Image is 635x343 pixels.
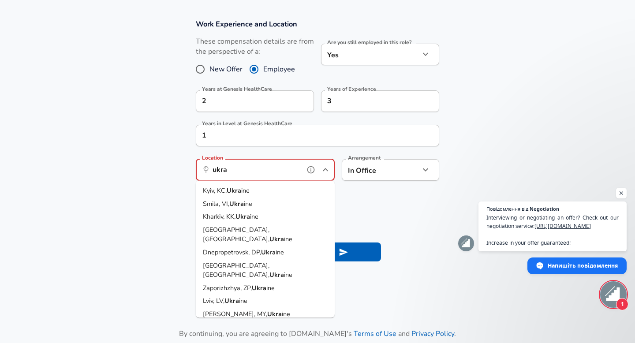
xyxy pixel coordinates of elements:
span: Kharkiv, KK, [203,212,235,221]
button: Close [319,164,332,176]
input: 1 [196,125,420,146]
a: Terms of Use [354,329,396,339]
strong: Ukra [252,283,266,292]
div: In Office [342,159,407,181]
div: Відкритий чат [600,281,627,308]
span: ine [282,309,290,318]
span: Kyiv, KC, [203,186,227,195]
span: Lviv, LV, [203,296,224,305]
label: Location [202,155,223,160]
span: Negotiation [530,206,559,211]
span: ine [241,186,250,195]
span: ine [244,199,252,208]
span: Smila, VI, [203,199,229,208]
span: ine [239,296,247,305]
strong: Ukra [269,235,284,243]
label: Arrangement [348,155,381,160]
strong: Ukra [224,296,239,305]
span: Employee [263,64,295,75]
strong: Ukra [227,186,241,195]
strong: Ukra [269,270,284,279]
span: ine [276,248,284,257]
label: These compensation details are from the perspective of a: [196,37,314,57]
span: Dnepropetrovsk, DP, [203,248,261,257]
label: Are you still employed in this role? [327,40,411,45]
span: ine [266,283,275,292]
span: [GEOGRAPHIC_DATA], [GEOGRAPHIC_DATA], [203,261,269,279]
label: Years in Level at Genesis HealthCare [202,121,292,126]
strong: Ukra [261,248,276,257]
span: Напишіть повідомлення [548,258,618,273]
span: Повідомлення від [486,206,528,211]
label: Years of Experience [327,86,376,92]
a: Privacy Policy [411,329,454,339]
span: 1 [616,298,628,310]
span: ine [284,235,292,243]
h3: Work Experience and Location [196,19,439,29]
span: [GEOGRAPHIC_DATA], [GEOGRAPHIC_DATA], [203,225,269,243]
span: New Offer [209,64,243,75]
strong: Ukra [267,309,282,318]
strong: Ukra [229,199,244,208]
input: 7 [321,90,420,112]
span: Interviewing or negotiating an offer? Check out our negotiation service: Increase in your offer g... [486,213,619,247]
strong: Ukra [235,212,250,221]
button: help [304,163,317,176]
span: ine [284,270,292,279]
label: Years at Genesis HealthCare [202,86,272,92]
div: Yes [321,44,420,65]
input: 0 [196,90,295,112]
span: ine [250,212,258,221]
span: [PERSON_NAME], MY, [203,309,267,318]
span: Zaporizhzhya, ZP, [203,283,252,292]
